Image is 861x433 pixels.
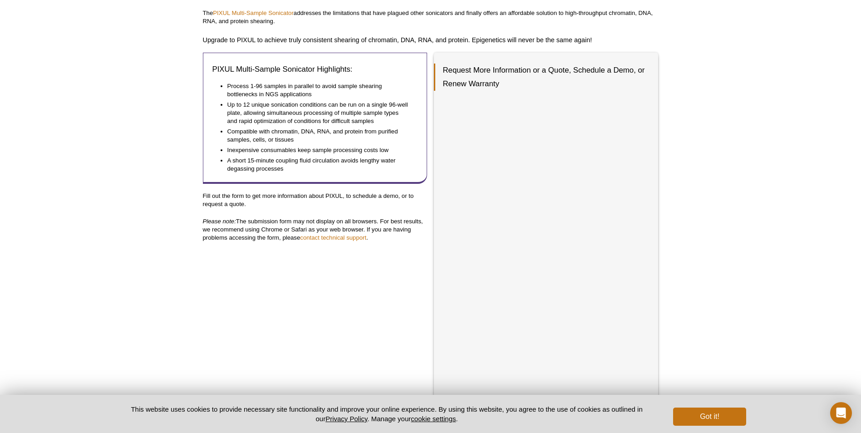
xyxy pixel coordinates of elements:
h3: Request More Information or a Quote, Schedule a Demo, or Renew Warranty [434,64,649,91]
li: Process 1-96 samples in parallel to avoid sample shearing bottlenecks in NGS applications [227,82,408,98]
h2: Upgrade to PIXUL to achieve truly consistent shearing of chromatin, DNA, RNA, and protein. Epigen... [203,34,659,46]
li: A short 15-minute coupling fluid circulation avoids lengthy water degassing processes [227,154,408,173]
em: Please note: [203,218,236,225]
li: Inexpensive consumables keep sample processing costs low [227,144,408,154]
button: cookie settings [411,415,456,423]
p: This website uses cookies to provide necessary site functionality and improve your online experie... [115,404,659,423]
div: Open Intercom Messenger [830,402,852,424]
p: Fill out the form to get more information about PIXUL, to schedule a demo, or to request a quote. [203,192,427,208]
h3: PIXUL Multi-Sample Sonicator Highlights: [212,64,418,75]
a: contact technical support [300,234,366,241]
li: Up to 12 unique sonication conditions can be run on a single 96-well plate, allowing simultaneous... [227,98,408,125]
p: The addresses the limitations that have plagued other sonicators and finally offers an affordable... [203,9,659,25]
button: Got it! [673,408,746,426]
li: Compatible with chromatin, DNA, RNA, and protein from purified samples, cells, or tissues [227,125,408,144]
p: The submission form may not display on all browsers. For best results, we recommend using Chrome ... [203,217,427,242]
a: Privacy Policy [325,415,367,423]
a: PIXUL Multi-Sample Sonicator [213,10,294,16]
